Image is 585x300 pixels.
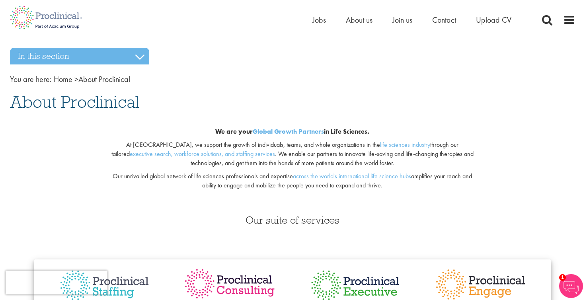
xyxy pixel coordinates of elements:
span: You are here: [10,74,52,84]
span: 1 [559,274,566,281]
h3: Our suite of services [10,215,575,225]
b: We are your in Life Sciences. [215,127,369,136]
a: life sciences industry [380,140,430,149]
span: > [74,74,78,84]
a: Global Growth Partners [253,127,324,136]
a: Upload CV [476,15,511,25]
a: executive search, workforce solutions, and staffing services [130,150,275,158]
a: across the world's international life science hubs [293,172,411,180]
img: Chatbot [559,274,583,298]
span: About Proclinical [54,74,130,84]
a: Contact [432,15,456,25]
p: Our unrivalled global network of life sciences professionals and expertise amplifies your reach a... [106,172,479,190]
a: About us [346,15,372,25]
a: Join us [392,15,412,25]
span: About Proclinical [10,91,139,113]
a: Jobs [312,15,326,25]
a: breadcrumb link to Home [54,74,72,84]
p: At [GEOGRAPHIC_DATA], we support the growth of individuals, teams, and whole organizations in the... [106,140,479,168]
h3: In this section [10,48,149,64]
iframe: reCAPTCHA [6,271,107,294]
